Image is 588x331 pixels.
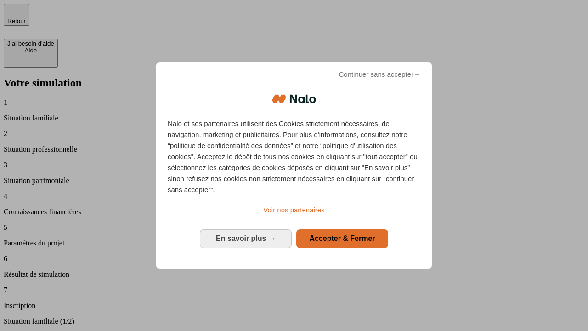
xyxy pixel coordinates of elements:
[156,62,432,268] div: Bienvenue chez Nalo Gestion du consentement
[168,205,420,216] a: Voir nos partenaires
[168,118,420,195] p: Nalo et ses partenaires utilisent des Cookies strictement nécessaires, de navigation, marketing e...
[339,69,420,80] span: Continuer sans accepter→
[309,234,375,242] span: Accepter & Fermer
[263,206,324,214] span: Voir nos partenaires
[296,229,388,248] button: Accepter & Fermer: Accepter notre traitement des données et fermer
[216,234,276,242] span: En savoir plus →
[272,85,316,113] img: Logo
[200,229,292,248] button: En savoir plus: Configurer vos consentements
